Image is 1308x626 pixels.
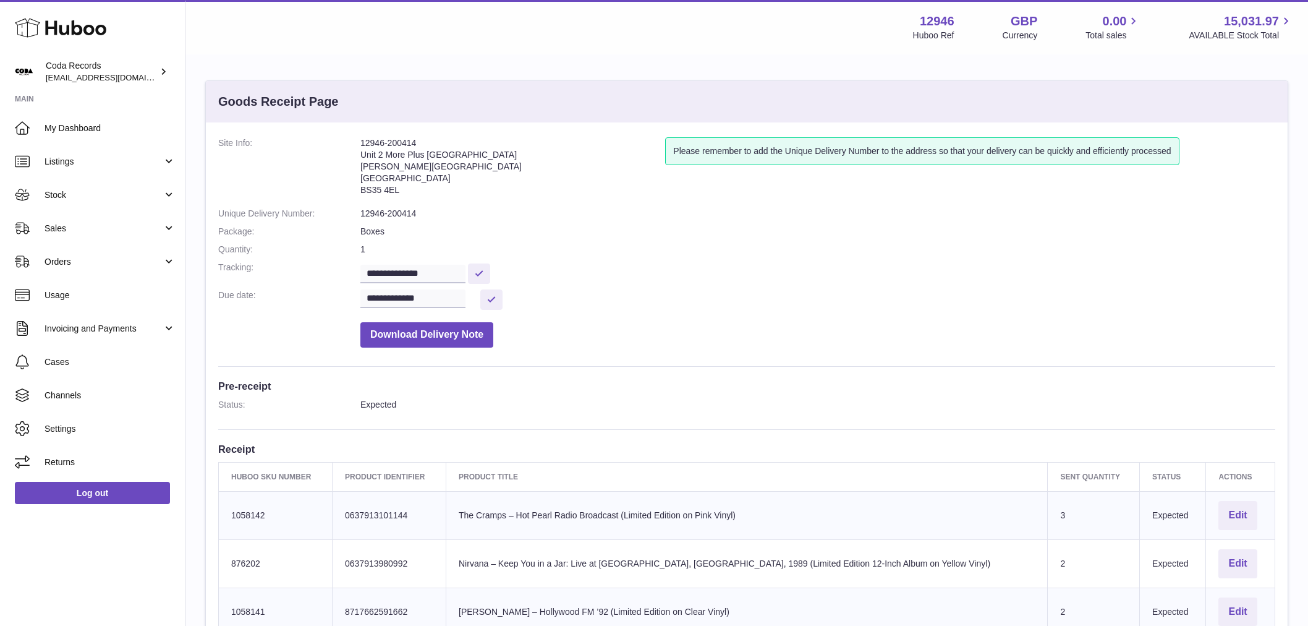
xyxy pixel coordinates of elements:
[45,457,176,468] span: Returns
[1048,539,1140,588] td: 2
[45,156,163,168] span: Listings
[15,62,33,81] img: internalAdmin-12946@internal.huboo.com
[46,72,182,82] span: [EMAIL_ADDRESS][DOMAIN_NAME]
[218,289,360,310] dt: Due date:
[218,226,360,238] dt: Package:
[333,462,446,491] th: Product Identifier
[1224,13,1279,30] span: 15,031.97
[218,442,1275,456] h3: Receipt
[1103,13,1127,30] span: 0.00
[446,539,1048,588] td: Nirvana – Keep You in a Jar: Live at [GEOGRAPHIC_DATA], [GEOGRAPHIC_DATA], 1989 (Limited Edition ...
[219,462,333,491] th: Huboo SKU Number
[333,491,446,539] td: 0637913101144
[218,93,339,110] h3: Goods Receipt Page
[1085,13,1140,41] a: 0.00 Total sales
[218,208,360,220] dt: Unique Delivery Number:
[1011,13,1037,30] strong: GBP
[360,322,493,348] button: Download Delivery Note
[360,226,1275,238] dd: Boxes
[45,223,163,234] span: Sales
[1140,462,1206,491] th: Status
[1218,549,1257,578] button: Edit
[446,462,1048,491] th: Product title
[1048,491,1140,539] td: 3
[45,289,176,301] span: Usage
[45,189,163,201] span: Stock
[218,399,360,411] dt: Status:
[45,356,176,368] span: Cases
[219,539,333,588] td: 876202
[45,323,163,335] span: Invoicing and Payments
[45,122,176,134] span: My Dashboard
[360,244,1275,255] dd: 1
[15,482,170,504] a: Log out
[218,379,1275,393] h3: Pre-receipt
[219,491,333,539] td: 1058142
[1085,30,1140,41] span: Total sales
[1140,539,1206,588] td: Expected
[665,137,1179,165] div: Please remember to add the Unique Delivery Number to the address so that your delivery can be qui...
[913,30,954,41] div: Huboo Ref
[1218,501,1257,530] button: Edit
[1206,462,1275,491] th: Actions
[360,137,665,202] address: 12946-200414 Unit 2 More Plus [GEOGRAPHIC_DATA] [PERSON_NAME][GEOGRAPHIC_DATA] [GEOGRAPHIC_DATA] ...
[920,13,954,30] strong: 12946
[46,60,157,84] div: Coda Records
[218,244,360,255] dt: Quantity:
[45,256,163,268] span: Orders
[45,390,176,401] span: Channels
[1003,30,1038,41] div: Currency
[1189,13,1293,41] a: 15,031.97 AVAILABLE Stock Total
[333,539,446,588] td: 0637913980992
[1189,30,1293,41] span: AVAILABLE Stock Total
[446,491,1048,539] td: The Cramps – Hot Pearl Radio Broadcast (Limited Edition on Pink Vinyl)
[360,208,1275,220] dd: 12946-200414
[360,399,1275,411] dd: Expected
[45,423,176,435] span: Settings
[218,262,360,283] dt: Tracking:
[218,137,360,202] dt: Site Info:
[1048,462,1140,491] th: Sent Quantity
[1140,491,1206,539] td: Expected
